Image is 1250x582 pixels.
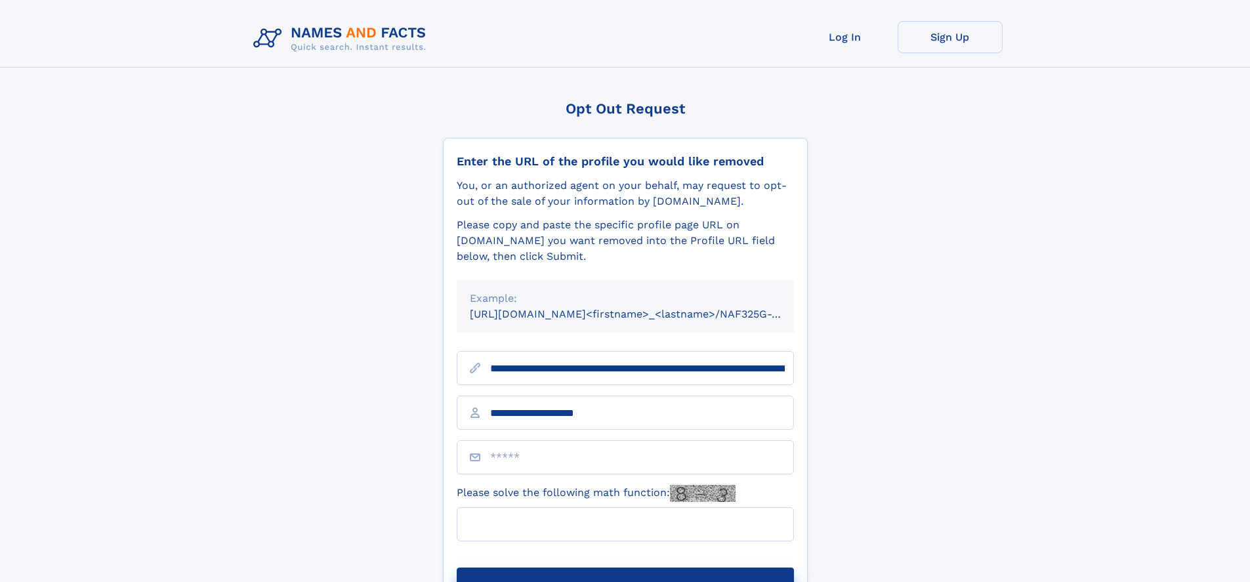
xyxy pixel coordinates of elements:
[793,21,898,53] a: Log In
[248,21,437,56] img: Logo Names and Facts
[457,217,794,264] div: Please copy and paste the specific profile page URL on [DOMAIN_NAME] you want removed into the Pr...
[470,291,781,306] div: Example:
[457,178,794,209] div: You, or an authorized agent on your behalf, may request to opt-out of the sale of your informatio...
[457,154,794,169] div: Enter the URL of the profile you would like removed
[898,21,1003,53] a: Sign Up
[470,308,819,320] small: [URL][DOMAIN_NAME]<firstname>_<lastname>/NAF325G-xxxxxxxx
[457,485,736,502] label: Please solve the following math function:
[443,100,808,117] div: Opt Out Request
